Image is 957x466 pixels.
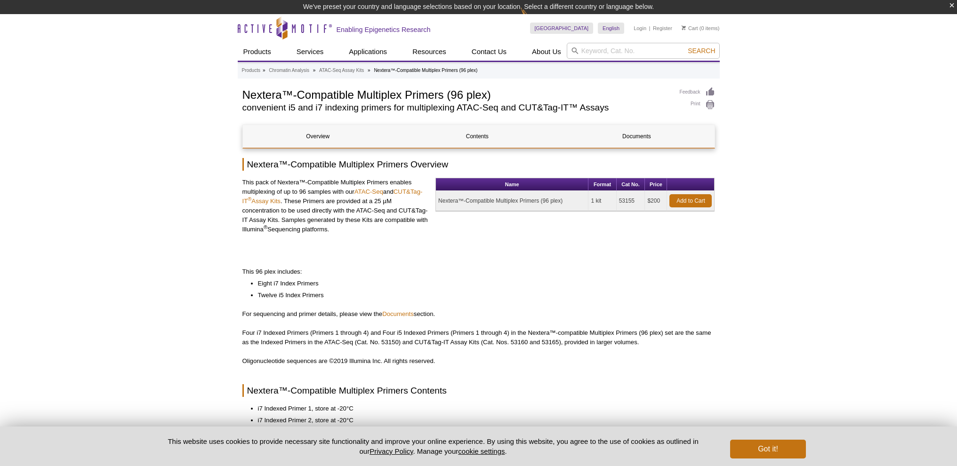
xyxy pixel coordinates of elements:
[669,194,712,207] a: Add to Cart
[682,25,698,32] a: Cart
[354,188,383,195] a: ATAC-Seq
[242,384,715,397] h2: Nextera™-Compatible Multiplex Primers Contents
[649,23,651,34] li: |
[521,7,546,29] img: Change Here
[588,191,616,211] td: 1 kit
[567,43,720,59] input: Keyword, Cat. No.
[407,43,452,61] a: Resources
[530,23,594,34] a: [GEOGRAPHIC_DATA]
[374,68,477,73] li: Nextera™-Compatible Multiplex Primers (96 plex)
[242,66,260,75] a: Products
[526,43,567,61] a: About Us
[682,25,686,30] img: Your Cart
[263,68,265,73] li: »
[313,68,316,73] li: »
[653,25,672,32] a: Register
[370,447,413,455] a: Privacy Policy
[242,309,715,319] p: For sequencing and primer details, please view the section.
[368,68,370,73] li: »
[682,23,720,34] li: (0 items)
[319,66,364,75] a: ATAC-Seq Assay Kits
[634,25,646,32] a: Login
[688,47,715,55] span: Search
[242,328,715,347] p: Four i7 Indexed Primers (Primers 1 through 4) and Four i5 Indexed Primers (Primers 1 through 4) i...
[337,25,431,34] h2: Enabling Epigenetics Research
[645,191,667,211] td: $200
[402,125,552,148] a: Contents
[238,43,277,61] a: Products
[242,356,715,366] p: Oligonucleotide sequences are ©2019 Illumina Inc. All rights reserved.
[680,100,715,110] a: Print
[617,191,645,211] td: 53155
[598,23,624,34] a: English
[562,125,712,148] a: Documents
[458,447,505,455] button: cookie settings
[730,440,805,458] button: Got it!
[291,43,330,61] a: Services
[617,178,645,191] th: Cat No.
[269,66,309,75] a: Chromatin Analysis
[685,47,718,55] button: Search
[242,158,715,171] h2: Nextera™-Compatible Multiplex Primers Overview
[436,191,588,211] td: Nextera™-Compatible Multiplex Primers (96 plex)
[243,125,393,148] a: Overview
[242,103,670,112] h2: convenient i5 and i7 indexing primers for multiplexing ATAC-Seq and CUT&Tag-IT™ Assays
[258,291,706,300] li: Twelve i5 Index Primers
[248,196,251,202] sup: ®
[258,279,706,288] li: Eight i7 Index Primers
[382,310,414,317] a: Documents
[258,404,706,413] li: i7 Indexed Primer 1, store at -20°C
[258,416,706,425] li: i7 Indexed Primer 2, store at -20°C
[242,267,715,276] p: This 96 plex includes:
[645,178,667,191] th: Price
[242,87,670,101] h1: Nextera™-Compatible Multiplex Primers (96 plex)
[436,178,588,191] th: Name
[588,178,616,191] th: Format
[680,87,715,97] a: Feedback
[466,43,512,61] a: Contact Us
[264,224,267,230] sup: ®
[343,43,393,61] a: Applications
[242,178,429,234] p: This pack of Nextera™-Compatible Multiplex Primers enables multiplexing of up to 96 samples with ...
[152,436,715,456] p: This website uses cookies to provide necessary site functionality and improve your online experie...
